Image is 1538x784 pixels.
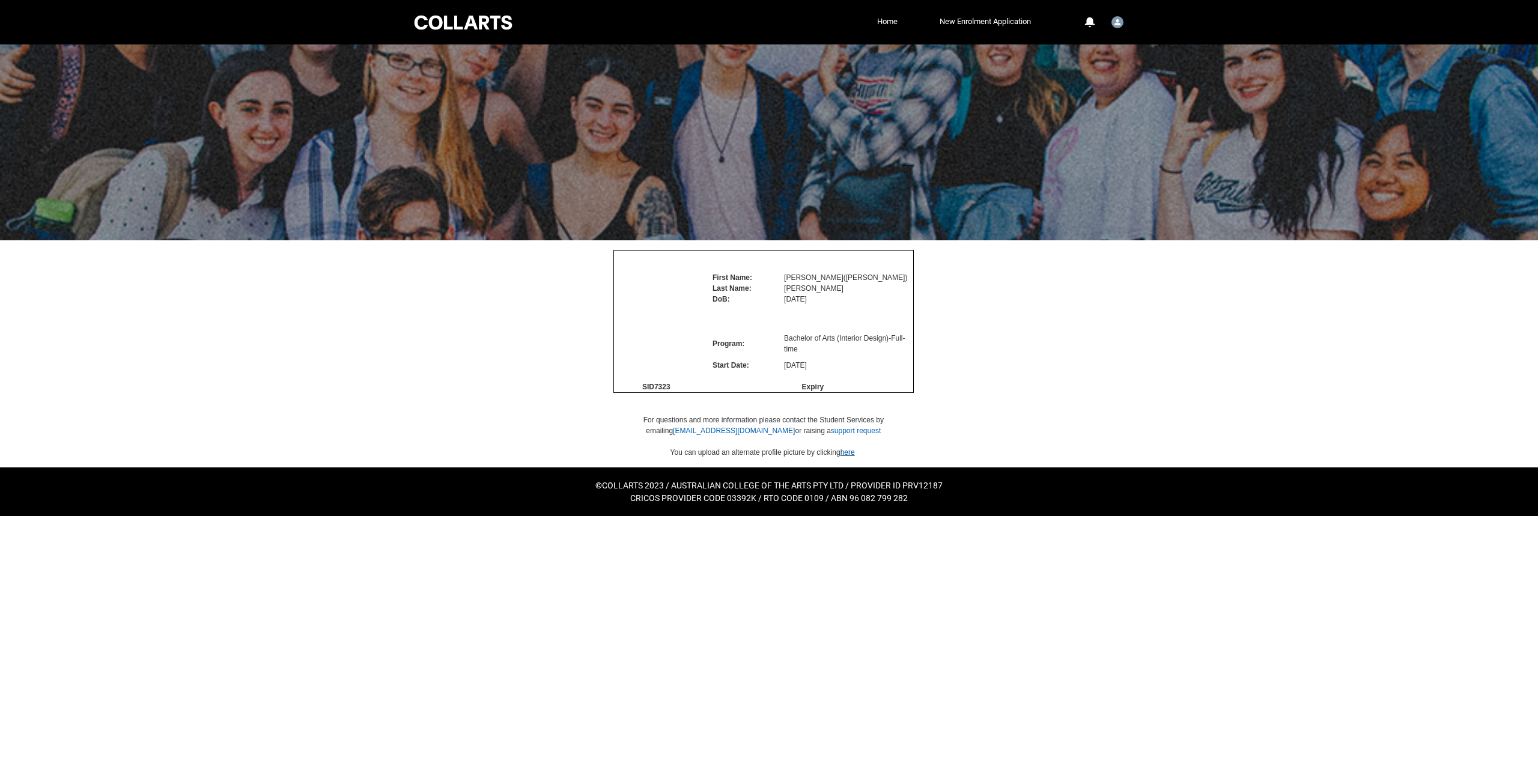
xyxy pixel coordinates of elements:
[937,13,1034,31] a: New Enrolment Application
[713,295,730,303] span: DoB:
[784,361,807,369] span: [DATE]
[784,327,913,360] td: Bachelor of Arts (Interior Design) - Full-time
[784,284,843,293] span: [PERSON_NAME]
[713,339,744,348] span: Program:
[713,284,752,293] span: Last Name:
[713,361,749,369] span: Start Date:
[802,383,824,391] span: Expiry
[831,427,881,435] a: support request
[713,273,752,282] span: First Name:
[784,295,807,303] span: [DATE]
[840,448,855,457] a: here
[642,383,670,391] span: SID 7323
[784,273,907,282] span: [PERSON_NAME] ( [PERSON_NAME] )
[670,448,855,457] span: You can upload an alternate profile picture by clicking
[673,427,795,435] a: [EMAIL_ADDRESS][DOMAIN_NAME]
[643,416,884,435] span: For questions and more information please contact the Student Services by emailing or raising a
[874,13,901,31] a: Home
[1111,16,1123,28] img: zhimstedt.7323
[1108,11,1126,31] button: User Profile zhimstedt.7323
